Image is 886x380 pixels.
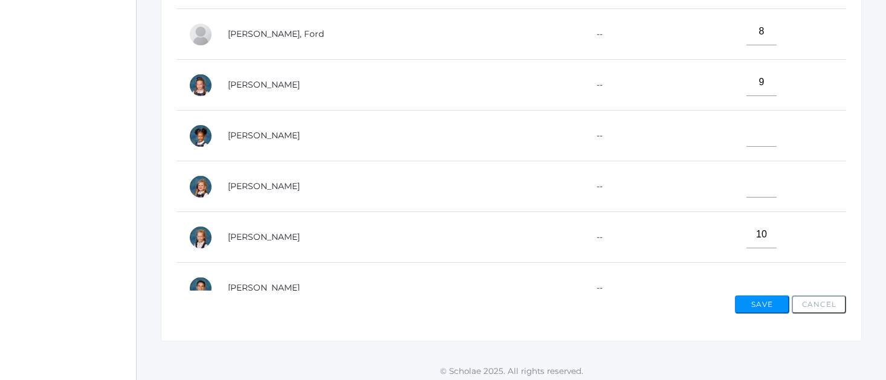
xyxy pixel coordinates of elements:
[228,282,300,293] a: [PERSON_NAME]
[228,130,300,141] a: [PERSON_NAME]
[189,124,213,148] div: Crue Harris
[522,111,668,161] td: --
[522,9,668,60] td: --
[189,225,213,250] div: Hazel Porter
[189,276,213,300] div: Noah Rosas
[228,28,324,39] a: [PERSON_NAME], Ford
[522,60,668,111] td: --
[792,295,846,314] button: Cancel
[189,22,213,47] div: Ford Ferris
[735,295,789,314] button: Save
[137,365,886,377] p: © Scholae 2025. All rights reserved.
[522,263,668,314] td: --
[522,212,668,263] td: --
[189,175,213,199] div: Gracelyn Lavallee
[228,79,300,90] a: [PERSON_NAME]
[522,161,668,212] td: --
[228,181,300,192] a: [PERSON_NAME]
[189,73,213,97] div: Lyla Foster
[228,231,300,242] a: [PERSON_NAME]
